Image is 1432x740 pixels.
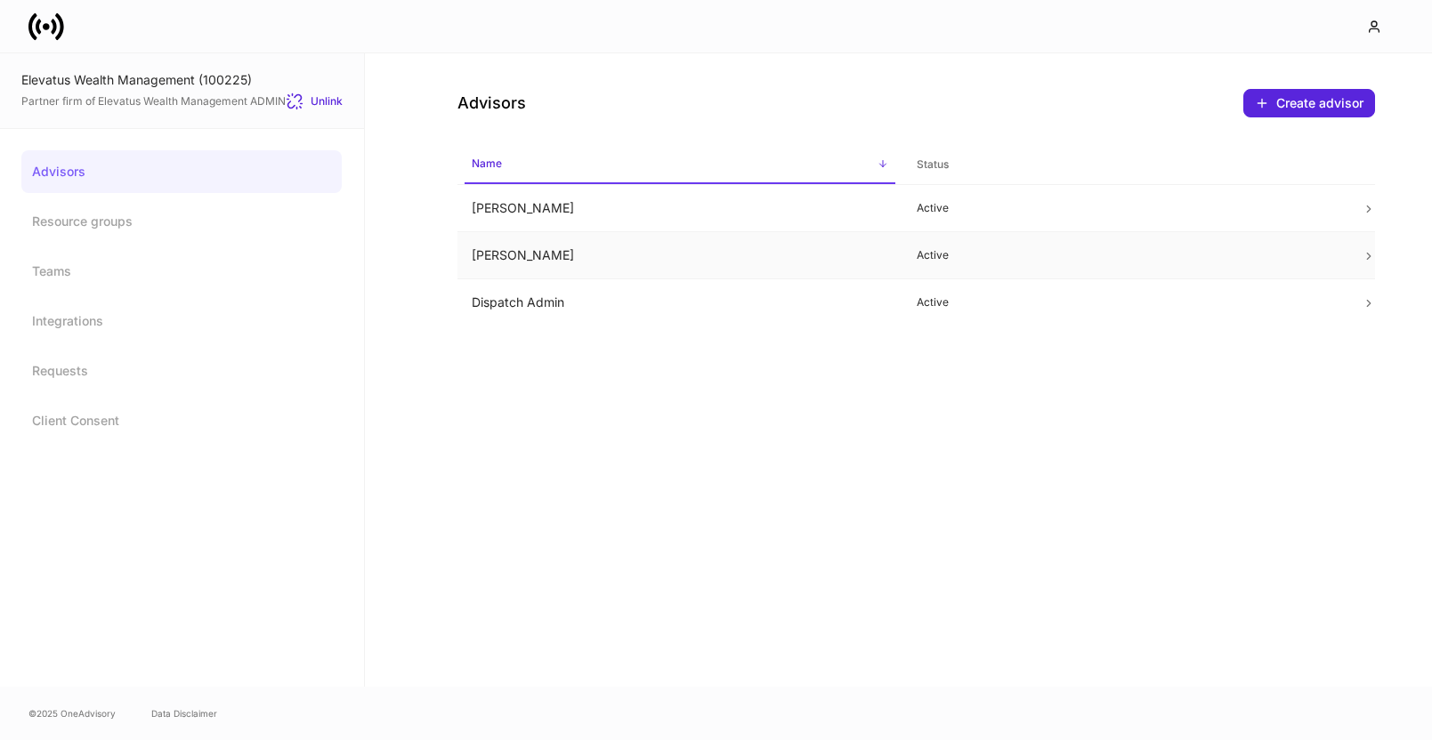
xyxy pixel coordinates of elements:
a: Integrations [21,300,342,342]
p: Active [917,201,1333,215]
span: © 2025 OneAdvisory [28,706,116,720]
button: Create advisor [1243,89,1375,117]
h6: Status [917,156,949,173]
td: [PERSON_NAME] [457,185,902,232]
button: Unlink [286,92,343,110]
a: Advisors [21,150,342,193]
a: Teams [21,250,342,293]
p: Active [917,248,1333,262]
a: Data Disclaimer [151,706,217,720]
h6: Name [472,155,502,172]
span: Name [465,146,895,184]
span: Status [910,147,1340,183]
a: Resource groups [21,200,342,243]
td: [PERSON_NAME] [457,232,902,279]
td: Dispatch Admin [457,279,902,326]
span: Partner firm of [21,94,286,109]
h4: Advisors [457,92,526,114]
p: Active [917,295,1333,310]
div: Elevatus Wealth Management (100225) [21,71,343,89]
div: Create advisor [1255,96,1363,110]
a: Requests [21,350,342,392]
a: Elevatus Wealth Management ADMIN [98,94,286,108]
a: Client Consent [21,399,342,442]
